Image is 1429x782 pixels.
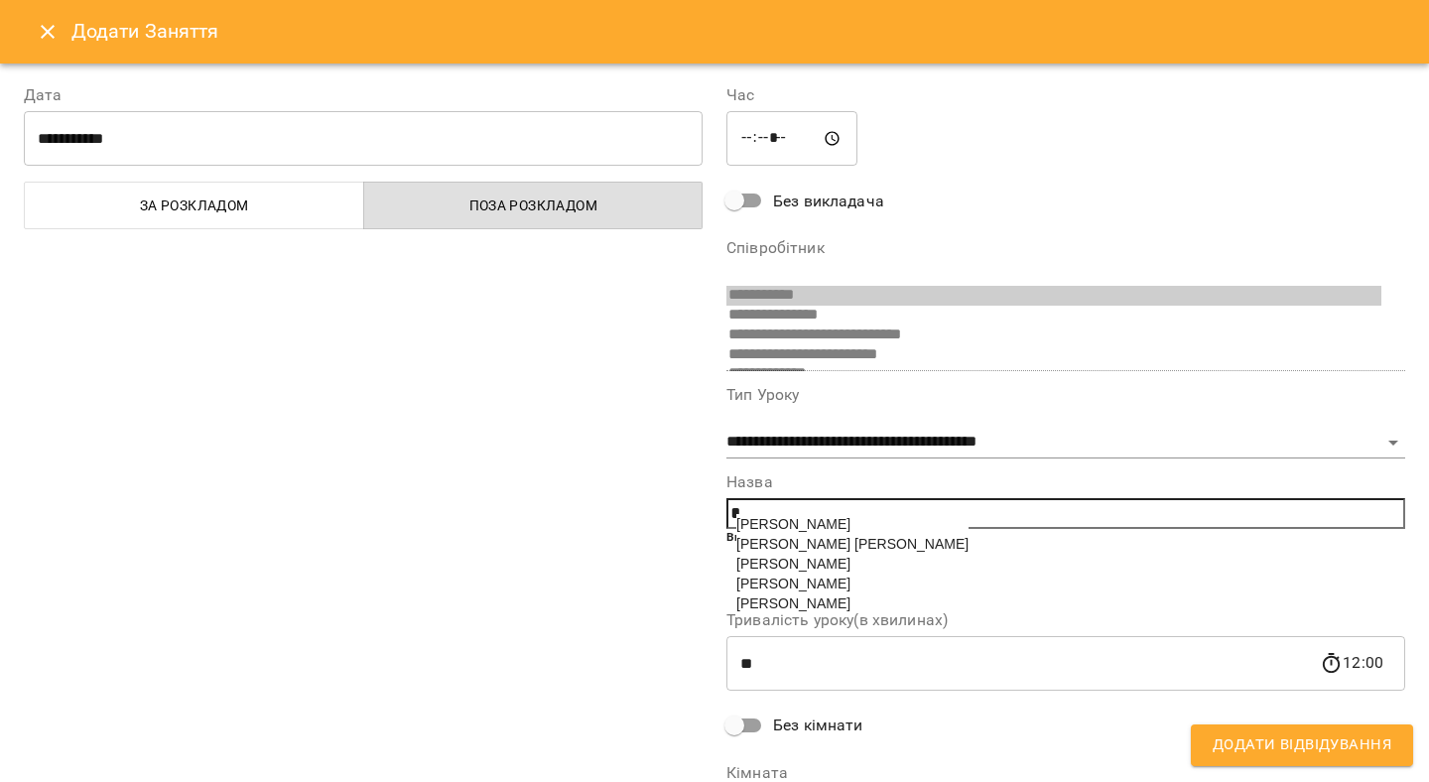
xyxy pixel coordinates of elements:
span: [PERSON_NAME] [736,556,850,572]
button: Додати Відвідування [1191,724,1413,766]
span: Без кімнати [773,714,863,737]
span: Поза розкладом [376,194,692,217]
h6: Додати Заняття [71,16,1405,47]
span: За розкладом [37,194,352,217]
button: Close [24,8,71,56]
label: Кімната [726,765,1405,781]
label: Тривалість уроку(в хвилинах) [726,612,1405,628]
label: Час [726,87,1405,103]
span: [PERSON_NAME] [736,576,850,591]
span: Додати Відвідування [1213,732,1391,758]
span: [PERSON_NAME] [PERSON_NAME] [736,536,969,552]
b: Використовуйте @ + або # щоб [726,530,914,544]
button: За розкладом [24,182,364,229]
span: [PERSON_NAME] [736,595,850,611]
label: Тип Уроку [726,387,1405,403]
li: Додати всіх клієнтів з тегом # [766,567,1405,586]
span: Без викладача [773,190,884,213]
button: Поза розкладом [363,182,704,229]
li: Додати клієнта через @ або + [766,548,1405,568]
label: Співробітник [726,240,1405,256]
span: [PERSON_NAME] [736,516,850,532]
label: Назва [726,474,1405,490]
label: Дата [24,87,703,103]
